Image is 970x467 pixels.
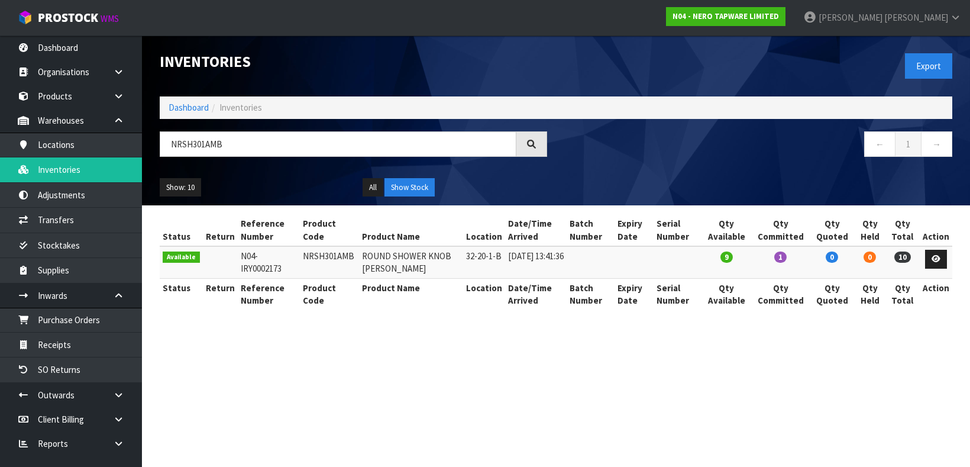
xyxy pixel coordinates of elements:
span: 0 [826,252,838,263]
th: Status [160,214,203,246]
th: Qty Total [885,214,920,246]
th: Qty Committed [751,214,810,246]
td: N04-IRY0002173 [238,246,300,278]
a: → [921,131,952,157]
th: Product Name [359,278,463,310]
nav: Page navigation [565,131,952,160]
th: Batch Number [567,214,615,246]
span: 9 [720,252,733,263]
th: Reference Number [238,278,300,310]
th: Return [203,278,238,310]
small: WMS [101,13,119,24]
span: 0 [864,252,876,263]
th: Location [463,278,505,310]
span: 1 [774,252,787,263]
td: ROUND SHOWER KNOB [PERSON_NAME] [359,246,463,278]
th: Qty Available [702,214,752,246]
td: 32-20-1-B [463,246,505,278]
th: Qty Committed [751,278,810,310]
span: [PERSON_NAME] [884,12,948,23]
th: Reference Number [238,214,300,246]
th: Product Name [359,214,463,246]
a: N04 - NERO TAPWARE LIMITED [666,7,785,26]
img: cube-alt.png [18,10,33,25]
button: All [363,178,383,197]
span: [PERSON_NAME] [819,12,882,23]
th: Product Code [300,214,359,246]
button: Export [905,53,952,79]
td: NRSH301AMB [300,246,359,278]
th: Qty Quoted [810,214,854,246]
span: Inventories [219,102,262,113]
h1: Inventories [160,53,547,70]
span: 10 [894,252,911,263]
span: Available [163,252,200,263]
th: Location [463,214,505,246]
a: 1 [895,131,921,157]
th: Qty Quoted [810,278,854,310]
td: [DATE] 13:41:36 [505,246,567,278]
th: Batch Number [567,278,615,310]
th: Serial Number [654,214,701,246]
th: Status [160,278,203,310]
a: Dashboard [169,102,209,113]
th: Product Code [300,278,359,310]
button: Show Stock [384,178,435,197]
span: ProStock [38,10,98,25]
strong: N04 - NERO TAPWARE LIMITED [672,11,779,21]
th: Qty Held [854,214,885,246]
th: Qty Held [854,278,885,310]
th: Action [920,278,952,310]
button: Show: 10 [160,178,201,197]
th: Qty Available [702,278,752,310]
input: Search inventories [160,131,516,157]
th: Date/Time Arrived [505,214,567,246]
th: Return [203,214,238,246]
th: Qty Total [885,278,920,310]
th: Date/Time Arrived [505,278,567,310]
th: Serial Number [654,278,701,310]
a: ← [864,131,895,157]
th: Expiry Date [615,278,654,310]
th: Expiry Date [615,214,654,246]
th: Action [920,214,952,246]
